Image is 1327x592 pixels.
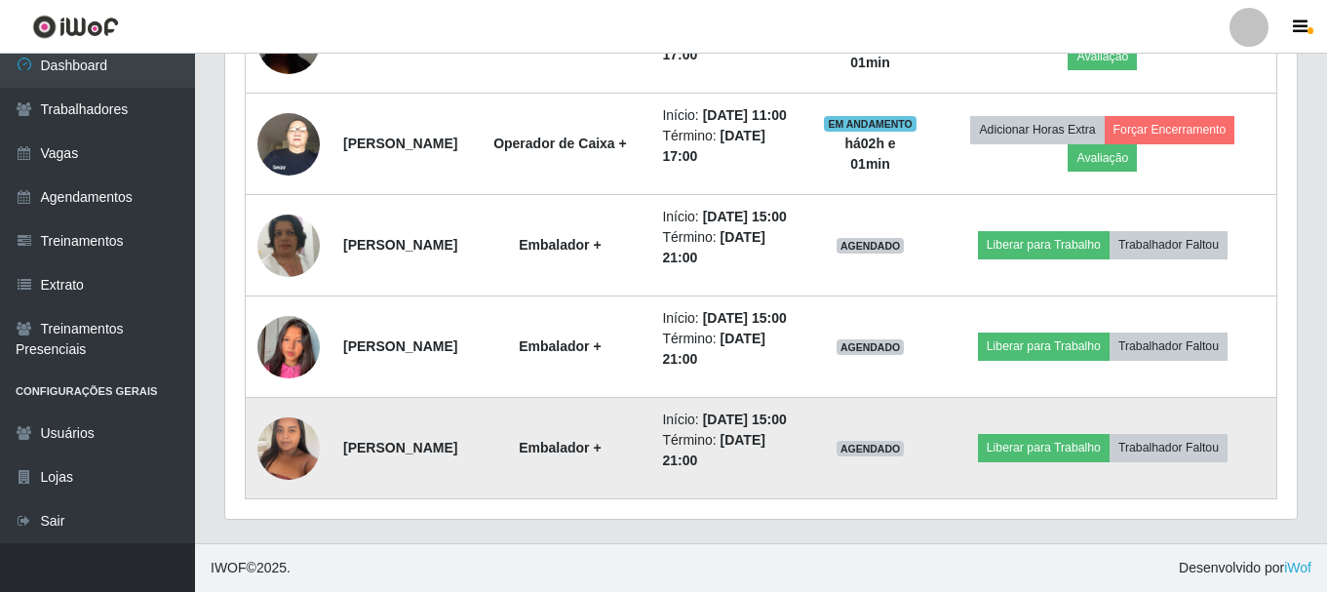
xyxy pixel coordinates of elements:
li: Início: [662,410,800,430]
span: IWOF [211,560,247,575]
li: Início: [662,308,800,329]
time: [DATE] 15:00 [703,412,787,427]
span: AGENDADO [837,339,905,355]
button: Trabalhador Faltou [1110,434,1228,461]
button: Avaliação [1068,43,1137,70]
li: Término: [662,430,800,471]
time: [DATE] 15:00 [703,310,787,326]
li: Término: [662,227,800,268]
img: 1747341795862.jpeg [257,292,320,403]
li: Início: [662,105,800,126]
span: Desenvolvido por [1179,558,1311,578]
button: Trabalhador Faltou [1110,231,1228,258]
button: Liberar para Trabalho [978,333,1110,360]
li: Término: [662,329,800,370]
img: 1751846244221.jpeg [257,407,320,490]
a: iWof [1284,560,1311,575]
strong: Embalador + [519,237,601,253]
img: 1676496034794.jpeg [257,190,320,301]
span: AGENDADO [837,441,905,456]
span: AGENDADO [837,238,905,254]
button: Adicionar Horas Extra [970,116,1104,143]
span: © 2025 . [211,558,291,578]
strong: [PERSON_NAME] [343,440,457,455]
button: Trabalhador Faltou [1110,333,1228,360]
button: Avaliação [1068,144,1137,172]
button: Forçar Encerramento [1105,116,1235,143]
li: Término: [662,126,800,167]
button: Liberar para Trabalho [978,231,1110,258]
strong: há 02 h e 01 min [844,136,895,172]
time: [DATE] 11:00 [703,107,787,123]
button: Liberar para Trabalho [978,434,1110,461]
strong: [PERSON_NAME] [343,338,457,354]
img: CoreUI Logo [32,15,119,39]
strong: Embalador + [519,440,601,455]
strong: Operador de Caixa + [493,136,627,151]
strong: [PERSON_NAME] [343,237,457,253]
strong: Embalador + [519,338,601,354]
img: 1723623614898.jpeg [257,102,320,185]
time: [DATE] 15:00 [703,209,787,224]
li: Início: [662,207,800,227]
span: EM ANDAMENTO [824,116,917,132]
strong: [PERSON_NAME] [343,136,457,151]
